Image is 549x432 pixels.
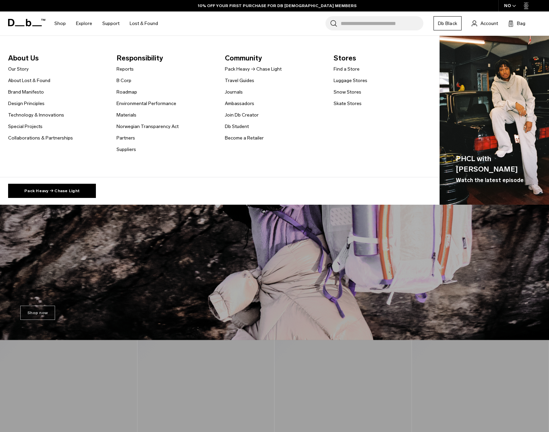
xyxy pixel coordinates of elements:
[225,77,254,84] a: Travel Guides
[8,111,64,119] a: Technology & Innovations
[116,100,176,107] a: Environmental Performance
[225,53,322,63] span: Community
[225,88,243,96] a: Journals
[8,184,96,198] a: Pack Heavy → Chase Light
[334,66,360,73] a: Find a Store
[102,11,120,35] a: Support
[49,11,163,35] nav: Main Navigation
[130,11,158,35] a: Lost & Found
[225,134,264,142] a: Become a Retailer
[456,176,524,184] span: Watch the latest episode
[472,19,498,27] a: Account
[116,111,136,119] a: Materials
[225,66,282,73] a: Pack Heavy → Chase Light
[8,88,44,96] a: Brand Manifesto
[116,77,131,84] a: B Corp
[225,111,259,119] a: Join Db Creator
[116,53,214,63] span: Responsibility
[116,123,179,130] a: Norwegian Transparency Act
[198,3,357,9] a: 10% OFF YOUR FIRST PURCHASE FOR DB [DEMOGRAPHIC_DATA] MEMBERS
[456,153,533,175] span: PHCL with [PERSON_NAME]
[116,146,136,153] a: Suppliers
[54,11,66,35] a: Shop
[8,134,73,142] a: Collaborations & Partnerships
[517,20,525,27] span: Bag
[116,88,137,96] a: Roadmap
[334,77,367,84] a: Luggage Stores
[225,123,249,130] a: Db Student
[434,16,462,30] a: Db Black
[225,100,254,107] a: Ambassadors
[334,53,431,63] span: Stores
[480,20,498,27] span: Account
[116,66,134,73] a: Reports
[76,11,92,35] a: Explore
[440,36,549,205] a: PHCL with [PERSON_NAME] Watch the latest episode Db
[116,134,135,142] a: Partners
[8,53,106,63] span: About Us
[8,77,50,84] a: About Lost & Found
[8,100,45,107] a: Design Principles
[8,123,43,130] a: Special Projects
[334,88,361,96] a: Snow Stores
[508,19,525,27] button: Bag
[8,66,29,73] a: Our Story
[440,36,549,205] img: Db
[334,100,362,107] a: Skate Stores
